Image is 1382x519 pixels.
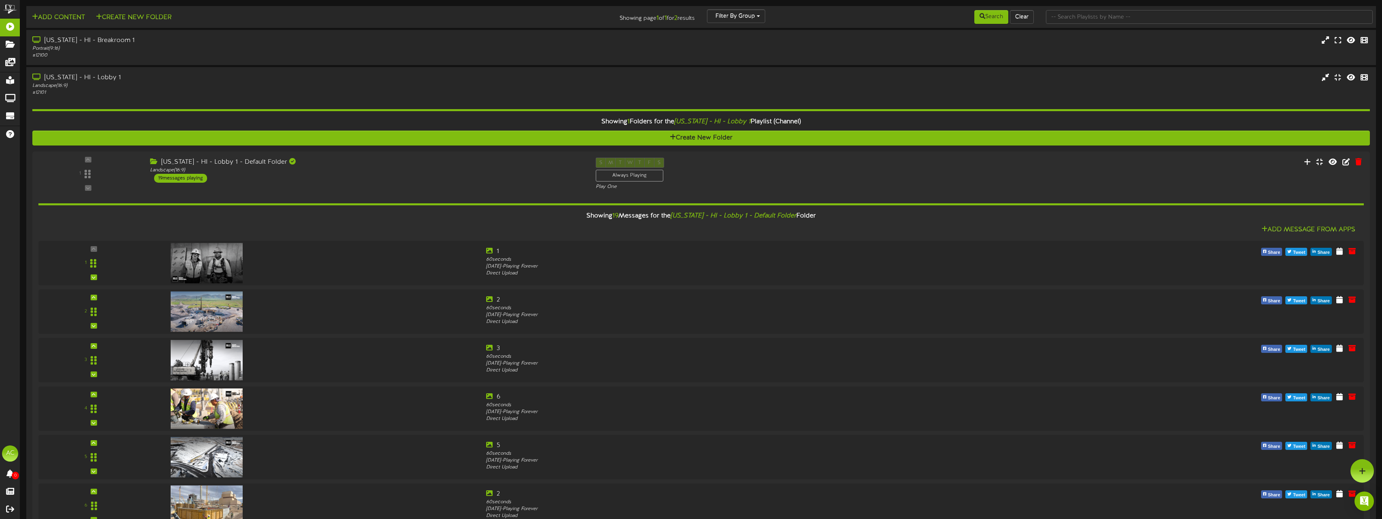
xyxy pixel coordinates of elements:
input: -- Search Playlists by Name -- [1046,10,1373,24]
div: Direct Upload [486,416,1026,422]
button: Tweet [1285,248,1307,256]
button: Tweet [1285,345,1307,353]
img: c325f910-5e5e-4683-96e9-82d00fff4ccf.png [171,437,243,477]
button: Share [1261,345,1283,353]
span: Share [1266,297,1282,306]
span: 19 [612,212,618,219]
div: Showing Folders for the Playlist (Channel) [26,113,1376,131]
div: 60 seconds [486,353,1026,360]
span: Share [1316,442,1331,451]
div: 6 [486,392,1026,402]
div: [DATE] - Playing Forever [486,263,1026,270]
div: [DATE] - Playing Forever [486,360,1026,367]
button: Filter By Group [707,9,765,23]
div: Landscape ( 16:9 ) [150,167,584,174]
span: 1 [627,118,630,125]
div: 60 seconds [486,402,1026,409]
div: 60 seconds [486,450,1026,457]
strong: 2 [674,15,677,22]
span: Tweet [1291,248,1307,257]
button: Share [1310,296,1332,304]
button: Tweet [1285,490,1307,498]
span: Tweet [1291,442,1307,451]
div: [US_STATE] - HI - Lobby 1 [32,73,582,82]
span: Share [1266,394,1282,403]
span: Tweet [1291,345,1307,354]
div: Direct Upload [486,270,1026,277]
img: 893501de-f23a-4b76-ae17-1f957cce6565.png [171,340,243,380]
div: Direct Upload [486,367,1026,374]
button: Add Message From Apps [1259,225,1358,235]
strong: 1 [665,15,667,22]
span: Share [1266,442,1282,451]
img: 260ce8cf-3634-4dfd-a56c-a0e9b8f4bc0f.png [171,243,243,283]
span: Share [1266,345,1282,354]
button: Share [1310,393,1332,401]
div: Showing page of for results [475,9,701,23]
button: Create New Folder [93,13,174,23]
div: [DATE] - Playing Forever [486,457,1026,464]
span: Tweet [1291,491,1307,500]
span: 0 [12,472,19,479]
div: Showing Messages for the Folder [32,207,1370,225]
button: Clear [1010,10,1034,24]
div: # 12100 [32,52,582,59]
button: Share [1261,248,1283,256]
div: 5 [486,441,1026,450]
div: 60 seconds [486,256,1026,263]
button: Share [1310,490,1332,498]
span: Share [1316,297,1331,306]
button: Share [1261,442,1283,450]
div: # 12101 [32,89,582,96]
button: Tweet [1285,296,1307,304]
div: 60 seconds [486,305,1026,312]
span: Share [1266,491,1282,500]
div: AC [2,445,18,462]
span: Share [1266,248,1282,257]
div: 2 [486,489,1026,499]
div: Landscape ( 16:9 ) [32,82,582,89]
div: 3 [486,344,1026,353]
div: 60 seconds [486,499,1026,506]
div: 6 [85,502,87,509]
div: Direct Upload [486,464,1026,471]
div: [US_STATE] - HI - Breakroom 1 [32,36,582,45]
button: Share [1261,490,1283,498]
button: Share [1261,393,1283,401]
div: 19 messages playing [154,174,207,183]
span: Share [1316,248,1331,257]
div: 2 [486,295,1026,305]
button: Share [1261,296,1283,304]
div: [DATE] - Playing Forever [486,506,1026,513]
span: Share [1316,394,1331,403]
button: Tweet [1285,393,1307,401]
strong: 1 [656,15,659,22]
img: c3ba9ed5-fcaf-4e6f-8326-799c590f5d09.png [171,388,243,429]
button: Share [1310,248,1332,256]
i: [US_STATE] - HI - Lobby 1 - Default Folder [671,212,796,219]
i: [US_STATE] - HI - Lobby 1 [674,118,751,125]
div: Play One [596,184,918,190]
span: Share [1316,345,1331,354]
span: Share [1316,491,1331,500]
button: Share [1310,442,1332,450]
div: [DATE] - Playing Forever [486,312,1026,319]
div: 1 [486,247,1026,256]
div: Open Intercom Messenger [1354,492,1374,511]
div: Always Playing [596,170,663,181]
img: aab2cffb-9993-4887-98a6-d7112c2f88d8.png [171,291,243,332]
button: Tweet [1285,442,1307,450]
div: Direct Upload [486,319,1026,325]
div: [DATE] - Playing Forever [486,409,1026,416]
button: Create New Folder [32,131,1370,146]
button: Add Content [30,13,87,23]
span: Tweet [1291,394,1307,403]
div: [US_STATE] - HI - Lobby 1 - Default Folder [150,158,584,167]
button: Search [974,10,1008,24]
button: Share [1310,345,1332,353]
div: Portrait ( 9:16 ) [32,45,582,52]
span: Tweet [1291,297,1307,306]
